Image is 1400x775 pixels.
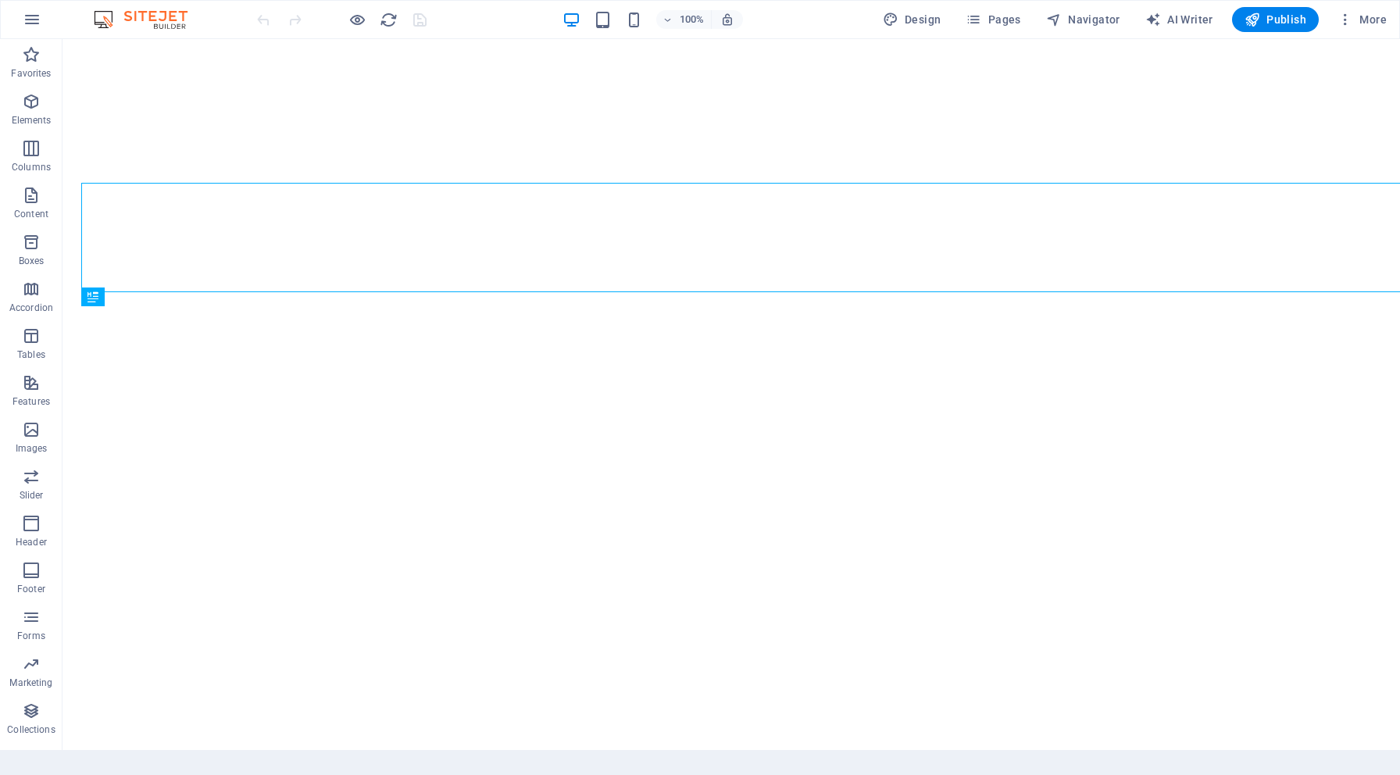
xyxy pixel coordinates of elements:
i: On resize automatically adjust zoom level to fit chosen device. [720,12,734,27]
button: More [1331,7,1393,32]
button: Pages [959,7,1027,32]
button: reload [379,10,398,29]
p: Content [14,208,48,220]
button: Publish [1232,7,1319,32]
span: AI Writer [1145,12,1213,27]
span: More [1337,12,1387,27]
p: Slider [20,489,44,502]
span: Design [883,12,941,27]
button: Design [877,7,948,32]
p: Forms [17,630,45,642]
div: Design (Ctrl+Alt+Y) [877,7,948,32]
p: Tables [17,348,45,361]
span: Publish [1245,12,1306,27]
p: Features [12,395,50,408]
p: Favorites [11,67,51,80]
p: Accordion [9,302,53,314]
button: AI Writer [1139,7,1220,32]
img: Editor Logo [90,10,207,29]
span: Navigator [1046,12,1120,27]
i: Reload page [380,11,398,29]
p: Images [16,442,48,455]
p: Collections [7,723,55,736]
p: Boxes [19,255,45,267]
p: Columns [12,161,51,173]
button: Click here to leave preview mode and continue editing [348,10,366,29]
p: Header [16,536,47,548]
button: Navigator [1040,7,1127,32]
button: 100% [656,10,712,29]
p: Footer [17,583,45,595]
p: Elements [12,114,52,127]
span: Pages [966,12,1020,27]
p: Marketing [9,677,52,689]
h6: 100% [680,10,705,29]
